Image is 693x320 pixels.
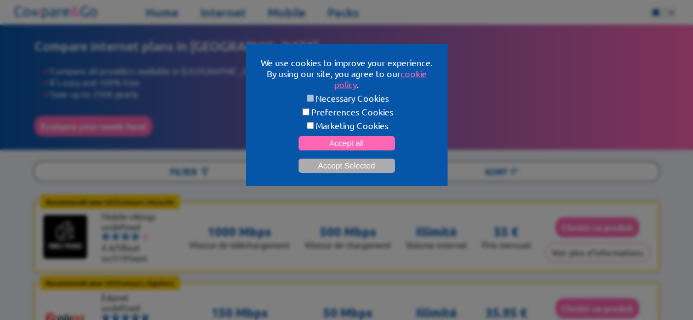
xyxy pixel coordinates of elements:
[259,57,434,90] p: We use cookies to improve your experience. By using our site, you agree to our .
[302,108,310,115] input: Preferences Cookies
[334,68,427,90] a: cookie policy
[299,159,395,173] button: Accept Selected
[307,95,314,102] input: Necessary Cookies
[259,120,434,131] label: Marketing Cookies
[299,136,395,150] button: Accept all
[259,92,434,103] label: Necessary Cookies
[259,106,434,117] label: Preferences Cookies
[307,122,314,129] input: Marketing Cookies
